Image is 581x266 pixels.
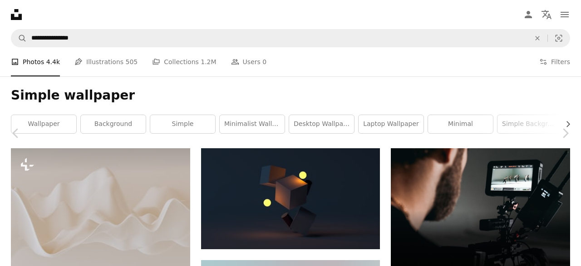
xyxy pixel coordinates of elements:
[11,115,76,133] a: wallpaper
[527,30,547,47] button: Clear
[11,30,27,47] button: Search Unsplash
[231,47,267,76] a: Users 0
[201,148,380,249] img: brown cardboard box with yellow light
[74,47,138,76] a: Illustrations 505
[11,87,570,104] h1: Simple wallpaper
[262,57,266,67] span: 0
[548,30,570,47] button: Visual search
[81,115,146,133] a: background
[539,47,570,76] button: Filters
[497,115,562,133] a: simple background
[201,57,216,67] span: 1.2M
[11,9,22,20] a: Home — Unsplash
[220,115,285,133] a: minimalist wallpaper
[359,115,423,133] a: laptop wallpaper
[289,115,354,133] a: desktop wallpaper
[549,90,581,177] a: Next
[556,5,574,24] button: Menu
[201,194,380,202] a: brown cardboard box with yellow light
[428,115,493,133] a: minimal
[126,57,138,67] span: 505
[11,204,190,212] a: a white background with a wavy design
[152,47,216,76] a: Collections 1.2M
[519,5,537,24] a: Log in / Sign up
[150,115,215,133] a: simple
[11,29,570,47] form: Find visuals sitewide
[537,5,556,24] button: Language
